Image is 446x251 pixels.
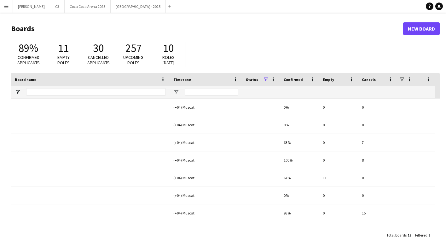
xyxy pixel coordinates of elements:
[111,0,166,13] button: [GEOGRAPHIC_DATA] - 2025
[11,24,403,33] h1: Boards
[358,151,397,169] div: 8
[280,204,319,222] div: 93%
[319,222,358,239] div: 0
[185,88,238,96] input: Timezone Filter Input
[93,41,104,55] span: 30
[162,54,175,66] span: Roles [DATE]
[408,233,411,237] span: 12
[17,54,40,66] span: Confirmed applicants
[170,222,242,239] div: (+04) Muscat
[358,204,397,222] div: 15
[280,151,319,169] div: 100%
[358,134,397,151] div: 7
[246,77,258,82] span: Status
[284,77,303,82] span: Confirmed
[65,0,111,13] button: Coca Coca Arena 2025
[170,169,242,186] div: (+04) Muscat
[428,233,430,237] span: 8
[57,54,70,66] span: Empty roles
[15,89,20,95] button: Open Filter Menu
[87,54,110,66] span: Cancelled applicants
[358,169,397,186] div: 0
[26,88,166,96] input: Board name Filter Input
[280,134,319,151] div: 63%
[125,41,142,55] span: 257
[319,204,358,222] div: 0
[280,222,319,239] div: 100%
[358,187,397,204] div: 0
[58,41,69,55] span: 11
[173,89,179,95] button: Open Filter Menu
[415,229,430,241] div: :
[319,151,358,169] div: 0
[50,0,65,13] button: C3
[403,22,440,35] a: New Board
[358,222,397,239] div: 0
[123,54,143,66] span: Upcoming roles
[280,116,319,134] div: 0%
[319,116,358,134] div: 0
[163,41,174,55] span: 10
[358,99,397,116] div: 0
[280,169,319,186] div: 67%
[386,233,407,237] span: Total Boards
[173,77,191,82] span: Timezone
[319,169,358,186] div: 11
[170,134,242,151] div: (+04) Muscat
[362,77,376,82] span: Cancels
[170,116,242,134] div: (+04) Muscat
[386,229,411,241] div: :
[280,187,319,204] div: 0%
[280,99,319,116] div: 0%
[170,151,242,169] div: (+04) Muscat
[170,204,242,222] div: (+04) Muscat
[358,116,397,134] div: 0
[170,187,242,204] div: (+04) Muscat
[19,41,38,55] span: 89%
[319,99,358,116] div: 0
[415,233,427,237] span: Filtered
[170,99,242,116] div: (+04) Muscat
[15,77,36,82] span: Board name
[323,77,334,82] span: Empty
[319,134,358,151] div: 0
[13,0,50,13] button: [PERSON_NAME]
[319,187,358,204] div: 0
